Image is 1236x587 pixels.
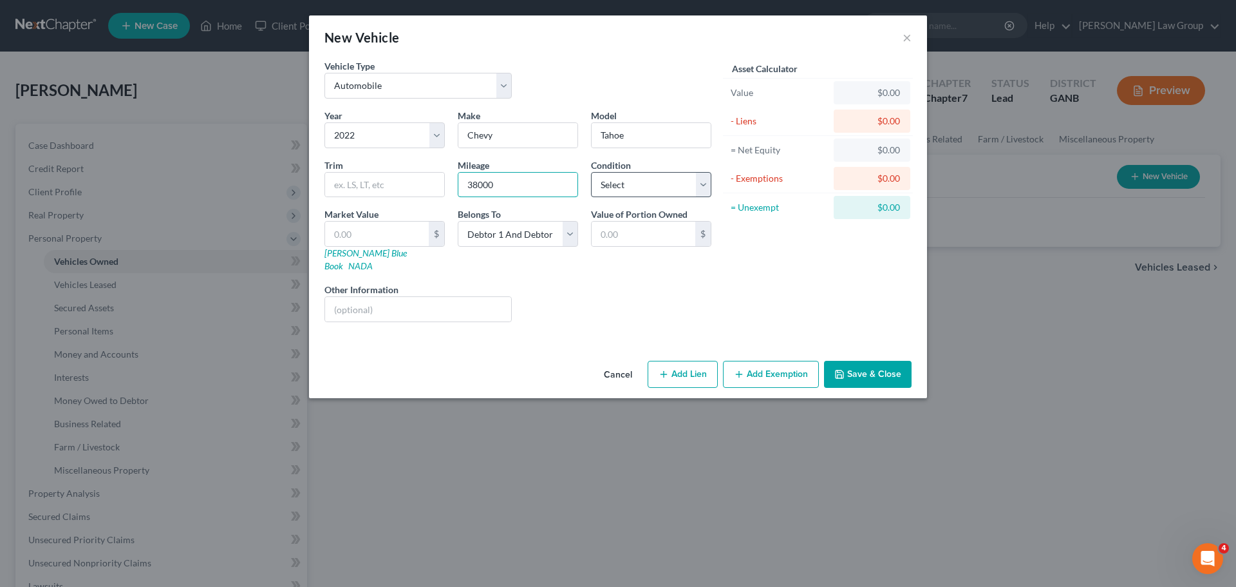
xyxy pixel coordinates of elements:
[324,159,343,172] label: Trim
[731,144,828,157] div: = Net Equity
[592,123,711,148] input: ex. Altima
[903,30,912,45] button: ×
[324,109,342,122] label: Year
[695,222,711,246] div: $
[324,59,375,73] label: Vehicle Type
[324,207,379,221] label: Market Value
[324,283,398,296] label: Other Information
[731,86,828,99] div: Value
[844,144,900,157] div: $0.00
[324,247,407,271] a: [PERSON_NAME] Blue Book
[325,297,511,322] input: (optional)
[348,260,373,271] a: NADA
[458,173,577,197] input: --
[723,361,819,388] button: Add Exemption
[824,361,912,388] button: Save & Close
[458,159,489,172] label: Mileage
[325,173,444,197] input: ex. LS, LT, etc
[1219,543,1229,553] span: 4
[592,222,695,246] input: 0.00
[325,222,429,246] input: 0.00
[844,172,900,185] div: $0.00
[324,28,399,46] div: New Vehicle
[429,222,444,246] div: $
[594,362,642,388] button: Cancel
[458,110,480,121] span: Make
[731,172,828,185] div: - Exemptions
[1192,543,1223,574] iframe: Intercom live chat
[844,115,900,128] div: $0.00
[731,201,828,214] div: = Unexempt
[591,207,688,221] label: Value of Portion Owned
[458,123,577,148] input: ex. Nissan
[844,201,900,214] div: $0.00
[648,361,718,388] button: Add Lien
[591,109,617,122] label: Model
[844,86,900,99] div: $0.00
[591,159,631,172] label: Condition
[732,62,798,75] label: Asset Calculator
[731,115,828,128] div: - Liens
[458,209,501,220] span: Belongs To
